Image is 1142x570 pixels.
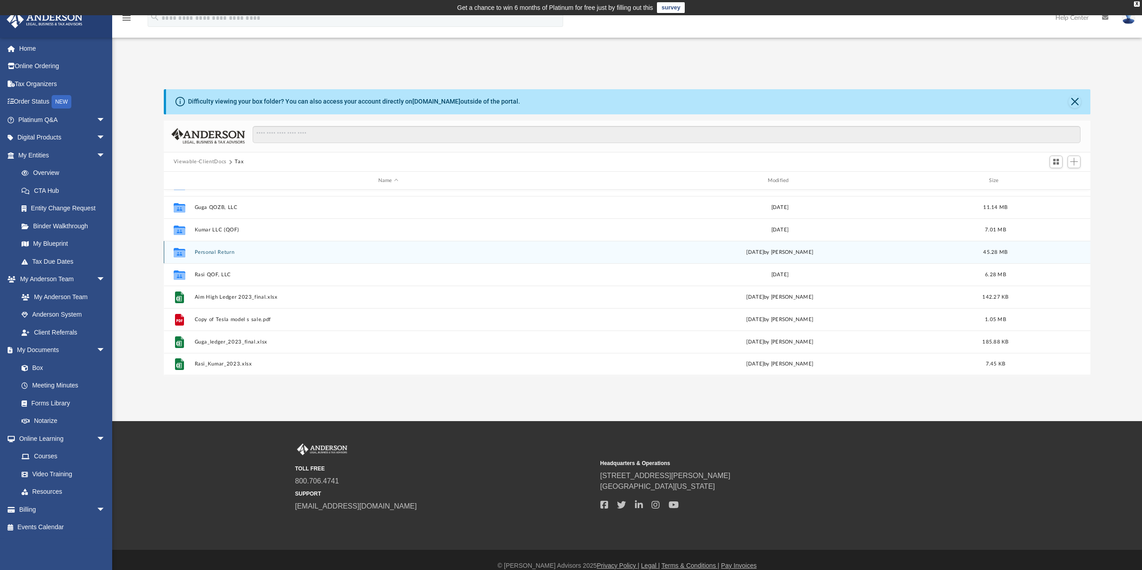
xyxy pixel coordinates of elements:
[96,500,114,519] span: arrow_drop_down
[586,361,974,369] div: [DATE] by [PERSON_NAME]
[194,294,582,300] button: Aim High Ledger 2023_final.xlsx
[194,249,582,255] button: Personal Return
[13,306,114,324] a: Anderson System
[295,490,594,498] small: SUPPORT
[1068,96,1081,108] button: Close
[6,270,114,288] a: My Anderson Teamarrow_drop_down
[96,430,114,448] span: arrow_drop_down
[13,323,114,341] a: Client Referrals
[6,341,114,359] a: My Documentsarrow_drop_down
[13,288,110,306] a: My Anderson Team
[13,217,119,235] a: Binder Walkthrough
[6,39,119,57] a: Home
[194,361,582,367] button: Rasi_Kumar_2023.xlsx
[977,177,1013,185] div: Size
[164,190,1091,375] div: grid
[96,341,114,360] span: arrow_drop_down
[586,338,974,346] div: [DATE] by [PERSON_NAME]
[586,177,973,185] div: Modified
[13,465,110,483] a: Video Training
[13,412,114,430] a: Notarize
[295,444,349,455] img: Anderson Advisors Platinum Portal
[983,250,1007,255] span: 45.28 MB
[586,293,974,301] div: [DATE] by [PERSON_NAME]
[13,164,119,182] a: Overview
[235,158,244,166] button: Tax
[13,359,110,377] a: Box
[194,272,582,278] button: Rasi QOF, LLC
[13,483,114,501] a: Resources
[6,430,114,448] a: Online Learningarrow_drop_down
[13,200,119,218] a: Entity Change Request
[96,111,114,129] span: arrow_drop_down
[597,562,639,569] a: Privacy Policy |
[295,465,594,473] small: TOLL FREE
[600,472,731,479] a: [STREET_ADDRESS][PERSON_NAME]
[586,204,974,212] div: [DATE]
[600,459,899,467] small: Headquarters & Operations
[985,227,1006,232] span: 7.01 MB
[13,235,114,253] a: My Blueprint
[600,483,715,490] a: [GEOGRAPHIC_DATA][US_STATE]
[982,295,1008,300] span: 142.27 KB
[586,271,974,279] div: [DATE]
[983,205,1007,210] span: 11.14 MB
[52,95,71,109] div: NEW
[13,252,119,270] a: Tax Due Dates
[1134,1,1140,7] div: close
[6,111,119,129] a: Platinum Q&Aarrow_drop_down
[174,158,227,166] button: Viewable-ClientDocs
[121,17,132,23] a: menu
[1068,156,1081,168] button: Add
[721,562,757,569] a: Pay Invoices
[188,97,520,106] div: Difficulty viewing your box folder? You can also access your account directly on outside of the p...
[586,316,974,324] div: [DATE] by [PERSON_NAME]
[13,394,110,412] a: Forms Library
[13,448,114,466] a: Courses
[641,562,660,569] a: Legal |
[96,129,114,147] span: arrow_drop_down
[253,126,1081,143] input: Search files and folders
[194,205,582,210] button: Guga QOZB, LLC
[457,2,653,13] div: Get a chance to win 6 months of Platinum for free just by filling out this
[6,518,119,536] a: Events Calendar
[985,362,1005,367] span: 7.45 KB
[168,177,190,185] div: id
[194,177,582,185] div: Name
[96,146,114,165] span: arrow_drop_down
[194,227,582,233] button: Kumar LLC (QOF)
[6,57,119,75] a: Online Ordering
[1050,156,1063,168] button: Switch to Grid View
[13,182,119,200] a: CTA Hub
[295,502,417,510] a: [EMAIL_ADDRESS][DOMAIN_NAME]
[6,75,119,93] a: Tax Organizers
[96,270,114,289] span: arrow_drop_down
[4,11,85,28] img: Anderson Advisors Platinum Portal
[13,377,114,395] a: Meeting Minutes
[985,317,1006,322] span: 1.05 MB
[194,317,582,322] button: Copy of Tesla model s sale.pdf
[1017,177,1080,185] div: id
[586,226,974,234] div: [DATE]
[6,129,119,147] a: Digital Productsarrow_drop_down
[6,93,119,111] a: Order StatusNEW
[985,272,1006,277] span: 6.28 MB
[295,477,339,485] a: 800.706.4741
[412,98,460,105] a: [DOMAIN_NAME]
[657,2,685,13] a: survey
[661,562,719,569] a: Terms & Conditions |
[1122,11,1135,24] img: User Pic
[6,146,119,164] a: My Entitiesarrow_drop_down
[194,339,582,345] button: Guga_ledger_2023_final.xlsx
[982,339,1008,344] span: 185.88 KB
[6,500,119,518] a: Billingarrow_drop_down
[121,13,132,23] i: menu
[586,248,974,257] div: [DATE] by [PERSON_NAME]
[150,12,160,22] i: search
